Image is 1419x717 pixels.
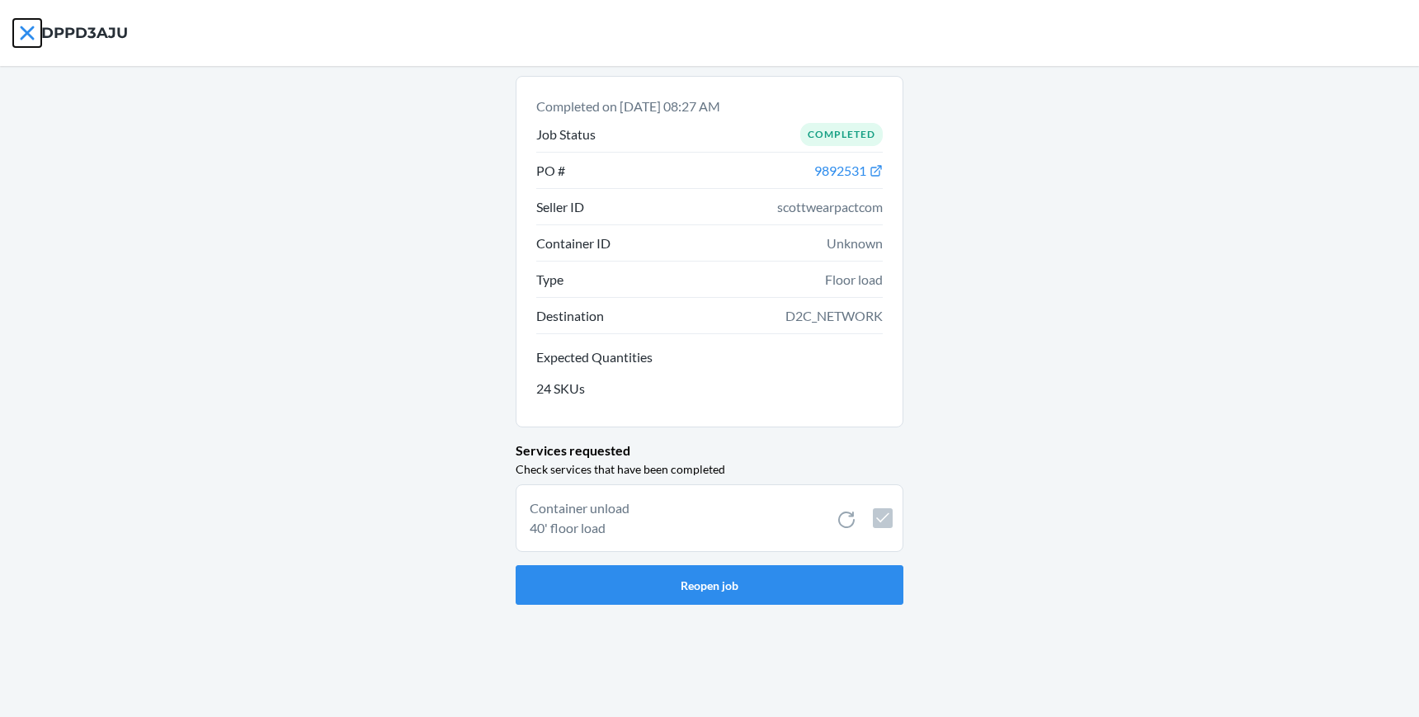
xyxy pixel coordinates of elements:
[530,498,818,518] p: Container unload
[827,233,883,253] span: Unknown
[536,161,565,181] p: PO #
[825,270,883,290] span: Floor load
[536,347,883,370] button: Expected Quantities
[536,125,596,144] p: Job Status
[814,164,883,178] a: 9892531
[516,460,725,478] p: Check services that have been completed
[41,22,128,44] h4: DPPD3AJU
[516,441,630,460] p: Services requested
[530,518,606,538] p: 40' floor load
[814,163,866,178] span: 9892531
[800,123,883,146] div: Completed
[536,379,585,399] p: 24 SKUs
[516,565,903,605] button: Reopen job
[536,97,883,116] p: Completed on [DATE] 08:27 AM
[785,306,883,326] span: D2C_NETWORK
[536,197,584,217] p: Seller ID
[536,347,883,367] p: Expected Quantities
[536,306,604,326] p: Destination
[536,233,610,253] p: Container ID
[536,270,563,290] p: Type
[777,197,883,217] span: scottwearpactcom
